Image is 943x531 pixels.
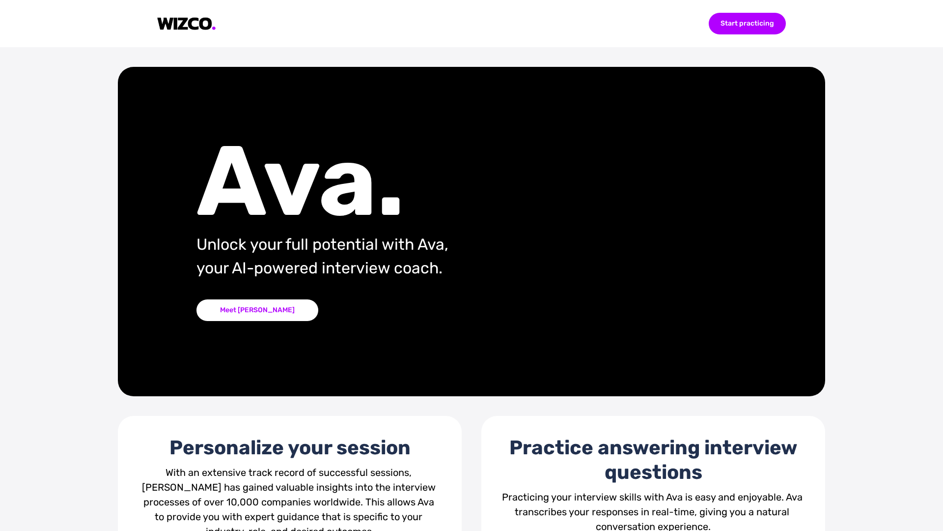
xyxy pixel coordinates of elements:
div: Unlock your full potential with Ava, your AI-powered interview coach. [196,233,535,280]
div: Start practicing [709,13,786,34]
div: Meet [PERSON_NAME] [196,299,318,321]
div: Practice answering interview questions [501,436,805,485]
img: logo [157,17,216,30]
div: Personalize your session [138,436,442,460]
div: Ava. [196,142,535,221]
